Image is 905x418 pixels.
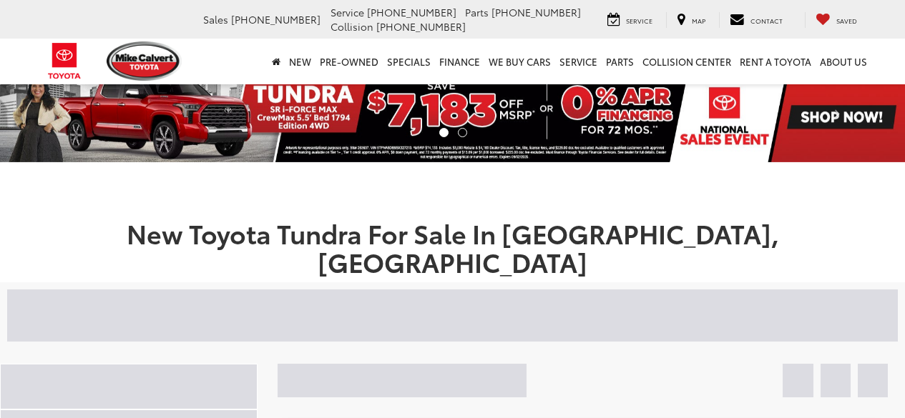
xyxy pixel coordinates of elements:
a: Rent a Toyota [735,39,816,84]
a: Finance [435,39,484,84]
span: Service [626,16,652,25]
img: Toyota [38,38,92,84]
span: Map [692,16,705,25]
a: Home [268,39,285,84]
span: Service [331,5,364,19]
span: Sales [203,12,228,26]
span: Collision [331,19,373,34]
span: [PHONE_NUMBER] [491,5,581,19]
a: Parts [602,39,638,84]
span: [PHONE_NUMBER] [231,12,321,26]
a: About Us [816,39,871,84]
img: Mike Calvert Toyota [107,41,182,81]
a: Service [597,12,663,28]
span: Parts [465,5,489,19]
span: Saved [836,16,857,25]
a: My Saved Vehicles [805,12,868,28]
a: Pre-Owned [315,39,383,84]
a: Collision Center [638,39,735,84]
a: New [285,39,315,84]
a: Specials [383,39,435,84]
a: Map [666,12,716,28]
a: Service [555,39,602,84]
span: [PHONE_NUMBER] [376,19,466,34]
span: [PHONE_NUMBER] [367,5,456,19]
a: WE BUY CARS [484,39,555,84]
a: Contact [719,12,793,28]
span: Contact [750,16,783,25]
